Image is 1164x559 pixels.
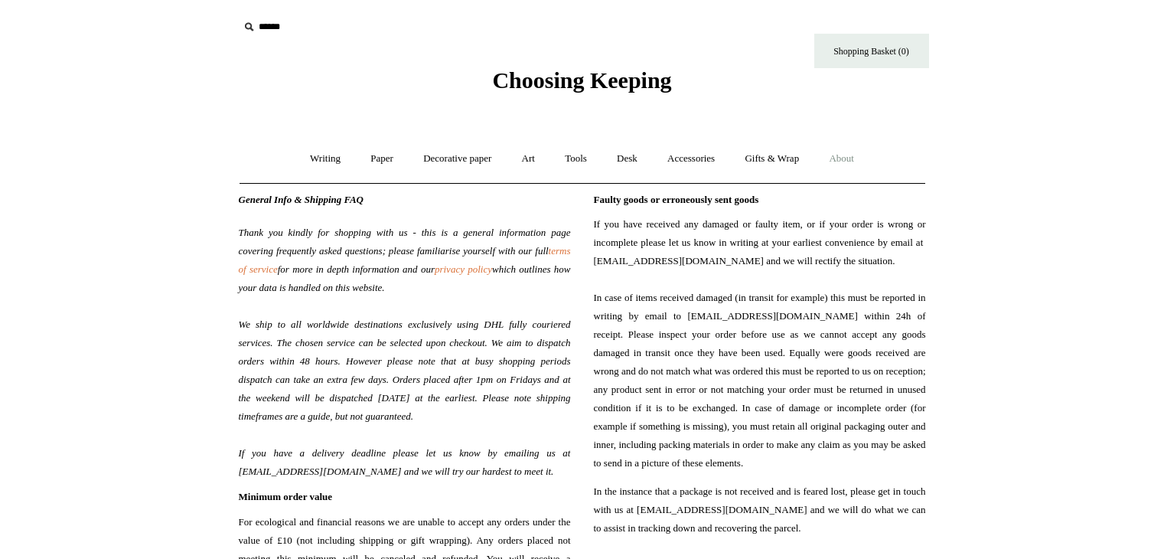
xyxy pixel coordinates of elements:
[239,491,333,502] span: Minimum order value
[508,139,549,179] a: Art
[435,263,492,275] a: privacy policy
[278,263,435,275] span: for more in depth information and our
[239,227,571,257] span: Thank you kindly for shopping with us - this is a general information page covering frequently as...
[594,215,926,472] span: If you have received any damaged or faulty item, or if your order is wrong or incomplete please l...
[296,139,354,179] a: Writing
[492,80,671,90] a: Choosing Keeping
[654,139,729,179] a: Accessories
[814,34,929,68] a: Shopping Basket (0)
[409,139,505,179] a: Decorative paper
[357,139,407,179] a: Paper
[239,263,571,477] span: which outlines how your data is handled on this website. We ship to all worldwide destinations ex...
[603,139,651,179] a: Desk
[731,139,813,179] a: Gifts & Wrap
[239,194,364,205] span: General Info & Shipping FAQ
[815,139,868,179] a: About
[551,139,601,179] a: Tools
[594,194,759,205] span: Faulty goods or erroneously sent goods
[492,67,671,93] span: Choosing Keeping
